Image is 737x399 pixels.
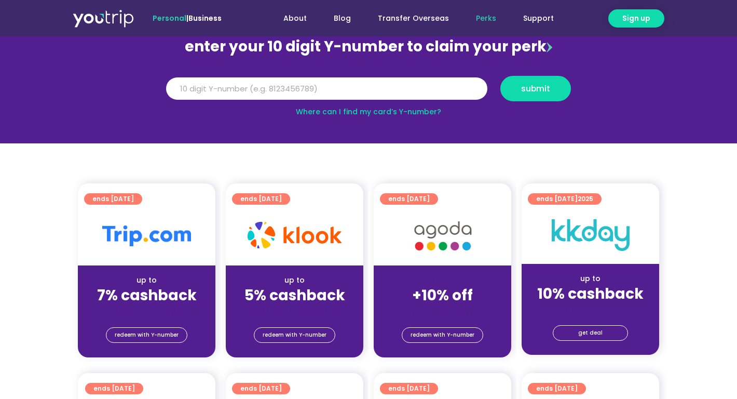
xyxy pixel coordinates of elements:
[536,383,578,394] span: ends [DATE]
[234,305,355,316] div: (for stays only)
[536,193,593,205] span: ends [DATE]
[500,76,571,101] button: submit
[166,76,571,109] form: Y Number
[622,13,650,24] span: Sign up
[84,193,142,205] a: ends [DATE]
[161,33,576,60] div: enter your 10 digit Y-number to claim your perk
[510,9,567,28] a: Support
[270,9,320,28] a: About
[93,383,135,394] span: ends [DATE]
[521,85,550,92] span: submit
[553,325,628,341] a: get deal
[411,328,474,342] span: redeem with Y-number
[402,327,483,343] a: redeem with Y-number
[166,77,487,100] input: 10 digit Y-number (e.g. 8123456789)
[263,328,326,342] span: redeem with Y-number
[530,303,651,314] div: (for stays only)
[608,9,664,28] a: Sign up
[97,285,197,305] strong: 7% cashback
[153,13,186,23] span: Personal
[412,285,473,305] strong: +10% off
[380,193,438,205] a: ends [DATE]
[528,193,602,205] a: ends [DATE]2025
[92,193,134,205] span: ends [DATE]
[320,9,364,28] a: Blog
[296,107,441,117] a: Where can I find my card’s Y-number?
[388,383,430,394] span: ends [DATE]
[86,305,207,316] div: (for stays only)
[462,9,510,28] a: Perks
[578,326,603,340] span: get deal
[232,383,290,394] a: ends [DATE]
[234,275,355,286] div: up to
[85,383,143,394] a: ends [DATE]
[364,9,462,28] a: Transfer Overseas
[153,13,222,23] span: |
[382,305,503,316] div: (for stays only)
[115,328,179,342] span: redeem with Y-number
[537,284,644,304] strong: 10% cashback
[86,275,207,286] div: up to
[388,193,430,205] span: ends [DATE]
[578,194,593,203] span: 2025
[240,193,282,205] span: ends [DATE]
[433,275,452,285] span: up to
[188,13,222,23] a: Business
[250,9,567,28] nav: Menu
[106,327,187,343] a: redeem with Y-number
[232,193,290,205] a: ends [DATE]
[380,383,438,394] a: ends [DATE]
[254,327,335,343] a: redeem with Y-number
[530,273,651,284] div: up to
[528,383,586,394] a: ends [DATE]
[240,383,282,394] span: ends [DATE]
[244,285,345,305] strong: 5% cashback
